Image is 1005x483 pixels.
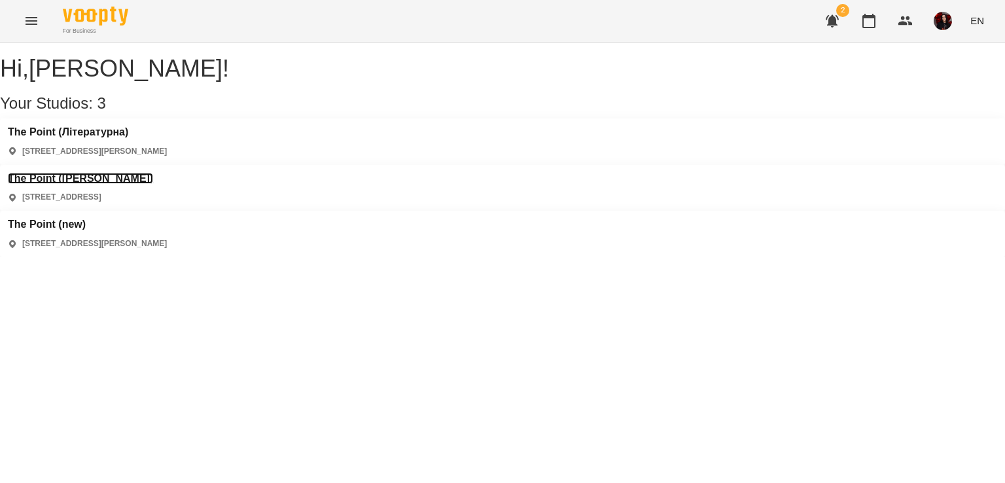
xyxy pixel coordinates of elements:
[970,14,984,27] span: EN
[22,238,167,249] p: [STREET_ADDRESS][PERSON_NAME]
[934,12,952,30] img: 11eefa85f2c1bcf485bdfce11c545767.jpg
[836,4,849,17] span: 2
[965,9,989,33] button: EN
[8,219,167,230] a: The Point (new)
[8,173,153,185] a: The Point ([PERSON_NAME])
[8,126,167,138] a: The Point (Літературна)
[63,27,128,35] span: For Business
[22,192,101,203] p: [STREET_ADDRESS]
[63,7,128,26] img: Voopty Logo
[97,94,106,112] span: 3
[16,5,47,37] button: Menu
[22,146,167,157] p: [STREET_ADDRESS][PERSON_NAME]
